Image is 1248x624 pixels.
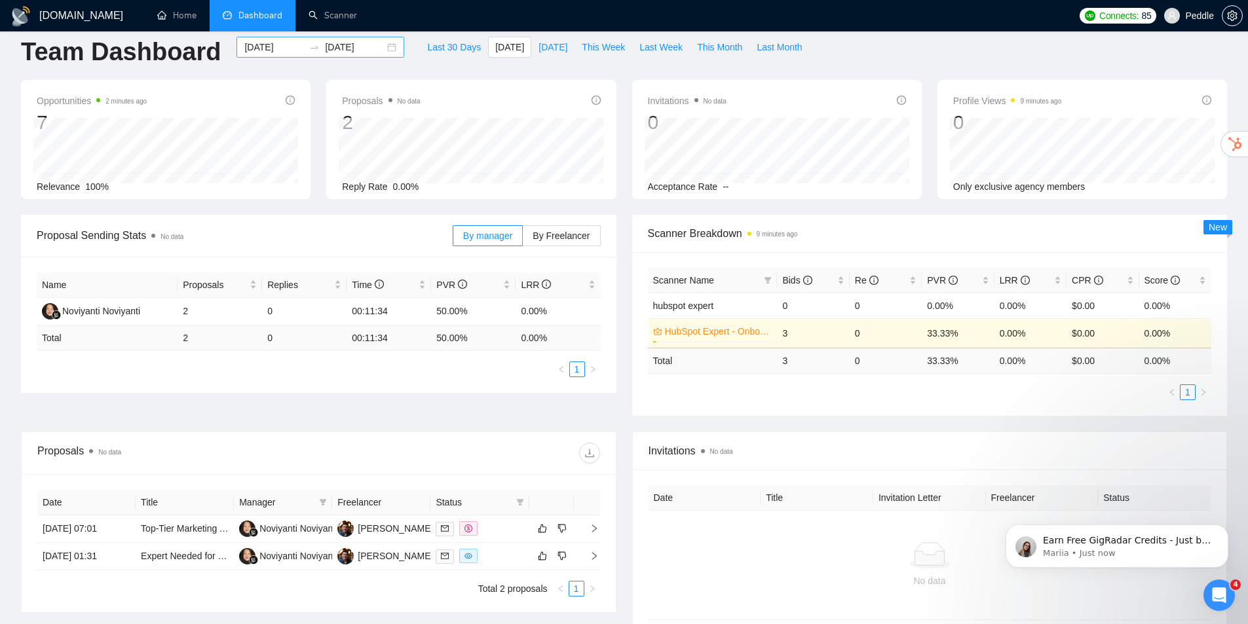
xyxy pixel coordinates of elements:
span: Proposal Sending Stats [37,227,453,244]
td: 0.00% [922,293,994,318]
div: Noviyanti Noviyanti [62,304,140,318]
span: info-circle [1094,276,1103,285]
span: Last 30 Days [427,40,481,54]
a: searchScanner [309,10,357,21]
span: Reply Rate [342,181,387,192]
span: This Week [582,40,625,54]
span: LRR [521,280,551,290]
a: NNNoviyanti Noviyanti [239,523,337,533]
span: info-circle [458,280,467,289]
td: 0.00 % [994,348,1067,373]
span: dislike [558,551,567,561]
span: like [538,551,547,561]
img: NN [42,303,58,320]
span: PVR [927,275,958,285]
span: Invitations [648,93,727,109]
span: Relevance [37,181,80,192]
span: Score [1144,275,1180,285]
img: gigradar-bm.png [52,310,61,320]
button: right [585,361,601,377]
span: mail [441,552,449,560]
time: 9 minutes ago [757,230,798,238]
span: left [557,585,565,593]
button: left [553,581,569,596]
span: like [538,523,547,534]
span: No data [710,448,733,455]
a: IL[PERSON_NAME] [337,523,433,533]
span: No data [98,449,121,456]
li: Next Page [584,581,600,596]
span: No data [398,98,421,105]
td: 0 [850,318,922,348]
button: dislike [554,521,570,536]
td: 50.00% [431,298,516,325]
button: Last 30 Days [420,37,488,58]
th: Date [37,490,136,515]
div: No data [659,574,1201,588]
div: 0 [648,110,727,135]
a: 1 [1181,385,1195,399]
span: filter [316,492,330,512]
span: By Freelancer [533,230,590,241]
span: download [580,448,599,458]
button: Last Week [632,37,690,58]
span: info-circle [803,276,812,285]
span: Scanner Name [653,275,714,285]
span: info-circle [1171,276,1180,285]
span: info-circle [592,96,601,105]
span: info-circle [375,280,384,289]
td: 0.00% [1139,293,1211,318]
button: left [1164,384,1180,400]
span: swap-right [309,42,320,52]
span: Connects: [1099,9,1139,23]
span: Dashboard [238,10,282,21]
span: 85 [1141,9,1151,23]
span: user [1167,11,1177,20]
td: Total [648,348,778,373]
td: $ 0.00 [1067,348,1139,373]
span: filter [319,498,327,506]
td: [DATE] 07:01 [37,515,136,543]
input: End date [325,40,385,54]
div: [PERSON_NAME] [358,521,433,536]
td: 00:11:34 [347,325,431,351]
button: like [535,521,550,536]
td: 0.00% [1139,318,1211,348]
img: upwork-logo.png [1085,10,1095,21]
th: Proposals [178,272,262,298]
span: 100% [85,181,109,192]
span: dashboard [223,10,232,20]
span: Last Week [639,40,683,54]
img: NN [239,548,255,564]
td: 33.33 % [922,348,994,373]
td: 3 [777,348,849,373]
span: right [1200,388,1207,396]
li: Next Page [1196,384,1211,400]
span: Last Month [757,40,802,54]
h1: Team Dashboard [21,37,221,67]
td: 2 [178,298,262,325]
img: NN [239,521,255,537]
time: 2 minutes ago [105,98,147,105]
div: 0 [953,110,1062,135]
button: Last Month [749,37,809,58]
th: Date [649,485,761,511]
li: Next Page [585,361,601,377]
img: gigradar-bm.png [249,555,258,564]
span: CPR [1072,275,1103,285]
span: Status [436,495,510,509]
span: setting [1222,10,1242,21]
span: PVR [436,280,467,290]
th: Title [761,485,873,511]
span: dollar [464,524,472,532]
span: left [558,365,565,373]
th: Freelancer [986,485,1099,511]
td: 3 [777,318,849,348]
span: right [588,585,596,593]
td: 0.00% [994,293,1067,318]
span: Opportunities [37,93,147,109]
div: Noviyanti Noviyanti [259,549,337,563]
